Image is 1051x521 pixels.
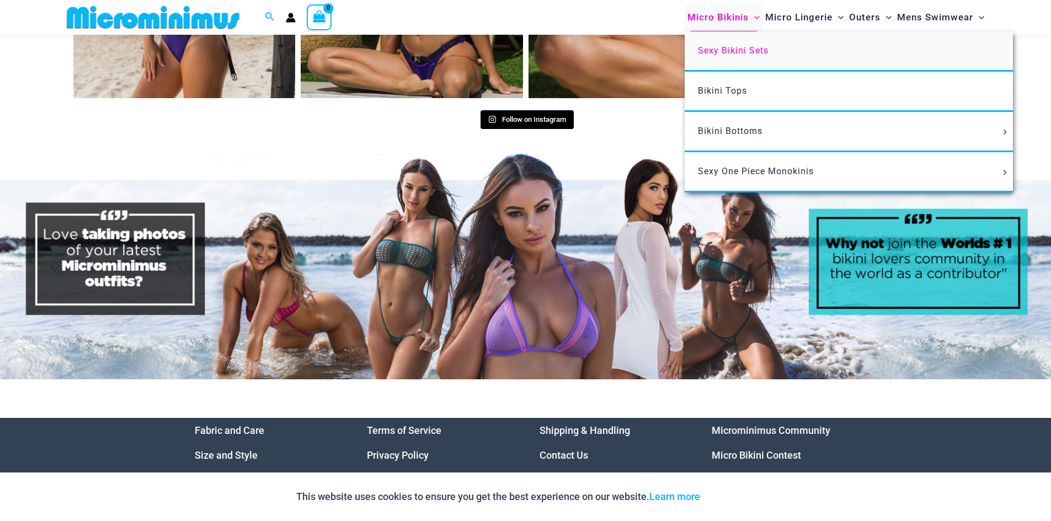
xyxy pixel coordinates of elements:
[502,115,566,123] span: Follow on Instagram
[698,85,747,96] span: Bikini Tops
[712,425,830,436] a: Microminimus Community
[307,4,332,30] a: View Shopping Cart, empty
[881,3,892,31] span: Menu Toggle
[712,449,801,461] a: Micro Bikini Contest
[698,126,762,136] span: Bikini Bottoms
[367,418,512,492] nav: Menu
[712,418,857,492] nav: Menu
[685,3,762,31] a: Micro BikinisMenu ToggleMenu Toggle
[367,418,512,492] aside: Footer Widget 2
[999,130,1011,135] span: Menu Toggle
[488,115,497,123] svg: Instagram
[195,418,340,492] aside: Footer Widget 1
[195,449,258,461] a: Size and Style
[685,112,1013,152] a: Bikini BottomsMenu ToggleMenu Toggle
[367,425,441,436] a: Terms of Service
[685,72,1013,112] a: Bikini Tops
[749,3,760,31] span: Menu Toggle
[286,13,296,23] a: Account icon link
[698,166,814,176] span: Sexy One Piece Monokinis
[849,3,881,31] span: Outers
[540,449,588,461] a: Contact Us
[698,45,769,56] span: Sexy Bikini Sets
[897,3,973,31] span: Mens Swimwear
[685,31,1013,72] a: Sexy Bikini Sets
[712,418,857,492] aside: Footer Widget 4
[265,10,275,24] a: Search icon link
[765,3,833,31] span: Micro Lingerie
[367,449,429,461] a: Privacy Policy
[195,425,264,436] a: Fabric and Care
[540,418,685,492] nav: Menu
[649,491,700,502] a: Learn more
[999,170,1011,175] span: Menu Toggle
[685,152,1013,192] a: Sexy One Piece MonokinisMenu ToggleMenu Toggle
[540,418,685,492] aside: Footer Widget 3
[708,484,755,510] button: Accept
[973,3,984,31] span: Menu Toggle
[296,488,700,505] p: This website uses cookies to ensure you get the best experience on our website.
[540,425,630,436] a: Shipping & Handling
[481,110,574,129] a: Instagram Follow on Instagram
[195,418,340,492] nav: Menu
[762,3,846,31] a: Micro LingerieMenu ToggleMenu Toggle
[683,2,989,33] nav: Site Navigation
[62,5,244,30] img: MM SHOP LOGO FLAT
[894,3,987,31] a: Mens SwimwearMenu ToggleMenu Toggle
[833,3,844,31] span: Menu Toggle
[846,3,894,31] a: OutersMenu ToggleMenu Toggle
[687,3,749,31] span: Micro Bikinis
